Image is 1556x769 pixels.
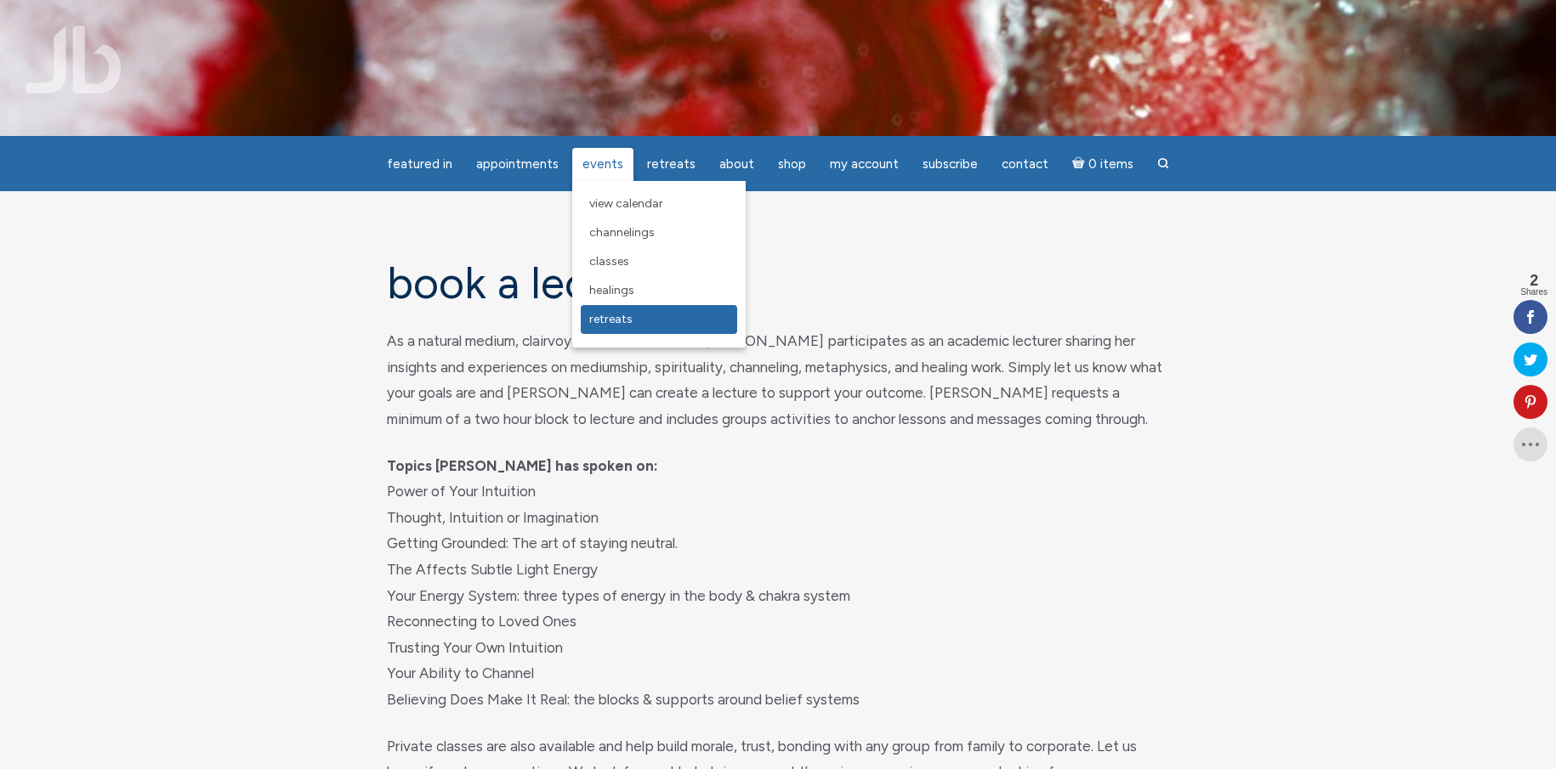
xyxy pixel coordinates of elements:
a: Retreats [637,148,706,181]
img: Jamie Butler. The Everyday Medium [26,25,122,93]
a: Shop [768,148,816,181]
a: featured in [377,148,463,181]
span: Healings [589,283,634,297]
span: Classes [589,254,629,269]
h1: Book a Lecture [387,259,1169,308]
span: 0 items [1088,158,1133,171]
a: Channelings [581,218,737,247]
span: Shares [1520,288,1547,297]
span: featured in [387,156,452,172]
span: Appointments [476,156,559,172]
span: Contact [1002,156,1048,172]
span: My Account [830,156,899,172]
a: Classes [581,247,737,276]
strong: Topics [PERSON_NAME] has spoken on: [387,457,658,474]
a: My Account [820,148,909,181]
p: Power of Your Intuition Thought, Intuition or Imagination Getting Grounded: The art of staying ne... [387,453,1169,713]
span: Retreats [647,156,696,172]
span: View Calendar [589,196,663,211]
span: Subscribe [923,156,978,172]
a: Healings [581,276,737,305]
span: Retreats [589,312,633,326]
a: View Calendar [581,189,737,218]
p: As a natural medium, clairvoyant and clairaudient, [PERSON_NAME] participates as an academic lect... [387,328,1169,432]
span: Shop [778,156,806,172]
i: Cart [1072,156,1088,172]
span: About [719,156,754,172]
a: About [709,148,764,181]
span: 2 [1520,273,1547,288]
a: Retreats [581,305,737,334]
a: Contact [991,148,1059,181]
a: Appointments [466,148,569,181]
a: Subscribe [912,148,988,181]
span: Events [582,156,623,172]
a: Cart0 items [1062,146,1144,181]
a: Events [572,148,633,181]
span: Channelings [589,225,655,240]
